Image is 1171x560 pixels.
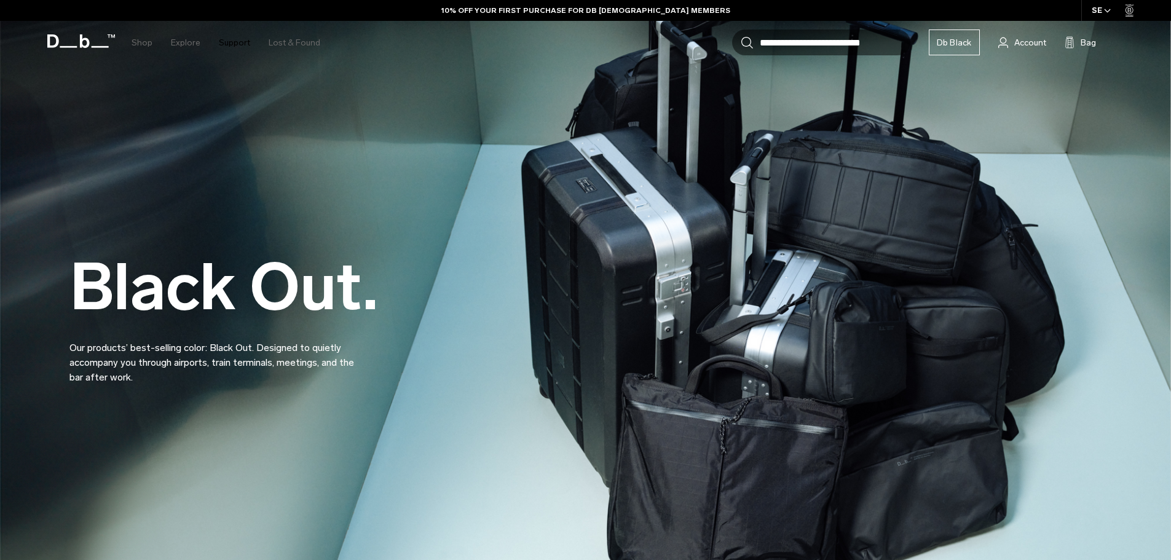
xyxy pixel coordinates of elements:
[929,30,980,55] a: Db Black
[441,5,730,16] a: 10% OFF YOUR FIRST PURCHASE FOR DB [DEMOGRAPHIC_DATA] MEMBERS
[1081,36,1096,49] span: Bag
[122,21,329,65] nav: Main Navigation
[69,326,365,385] p: Our products’ best-selling color: Black Out. Designed to quietly accompany you through airports, ...
[69,255,378,320] h2: Black Out.
[171,21,200,65] a: Explore
[1014,36,1046,49] span: Account
[1065,35,1096,50] button: Bag
[219,21,250,65] a: Support
[132,21,152,65] a: Shop
[269,21,320,65] a: Lost & Found
[998,35,1046,50] a: Account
